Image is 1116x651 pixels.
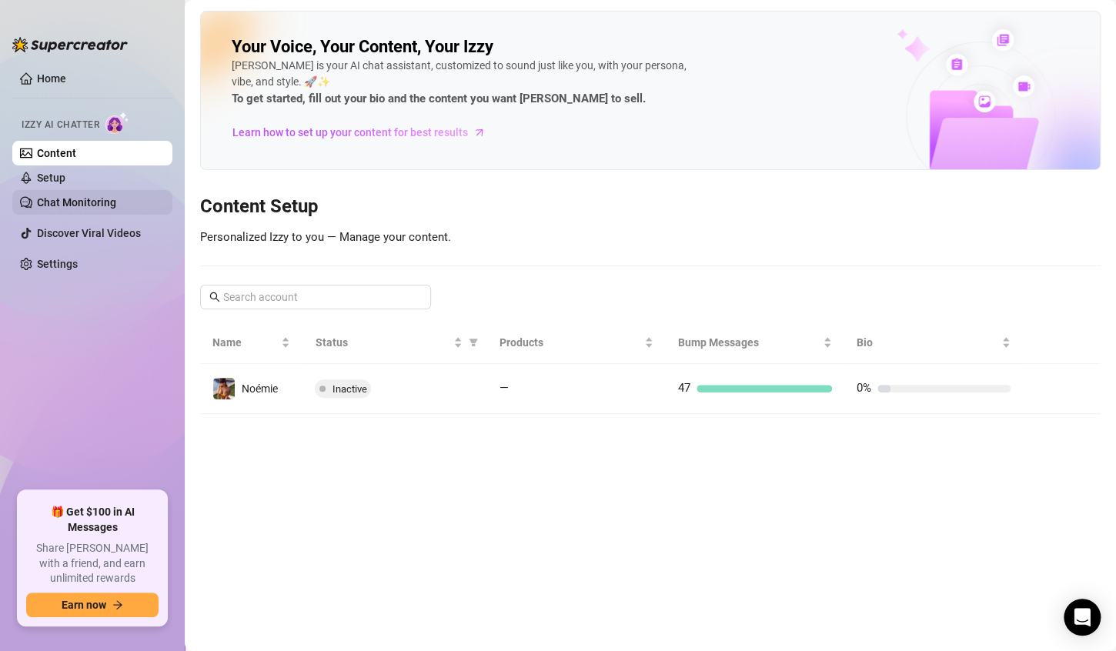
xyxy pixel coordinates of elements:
[332,383,366,395] span: Inactive
[37,196,116,209] a: Chat Monitoring
[1064,599,1101,636] div: Open Intercom Messenger
[37,147,76,159] a: Content
[112,599,123,610] span: arrow-right
[200,195,1101,219] h3: Content Setup
[12,37,128,52] img: logo-BBDzfeDw.svg
[232,124,468,141] span: Learn how to set up your content for best results
[857,334,998,351] span: Bio
[26,541,159,586] span: Share [PERSON_NAME] with a friend, and earn unlimited rewards
[232,58,693,108] div: [PERSON_NAME] is your AI chat assistant, customized to sound just like you, with your persona, vi...
[37,172,65,184] a: Setup
[232,120,497,145] a: Learn how to set up your content for best results
[62,599,106,611] span: Earn now
[26,593,159,617] button: Earn nowarrow-right
[37,72,66,85] a: Home
[487,322,666,364] th: Products
[844,322,1023,364] th: Bio
[26,505,159,535] span: 🎁 Get $100 in AI Messages
[223,289,409,305] input: Search account
[37,227,141,239] a: Discover Viral Videos
[232,92,646,105] strong: To get started, fill out your bio and the content you want [PERSON_NAME] to sell.
[500,334,641,351] span: Products
[469,338,478,347] span: filter
[678,334,820,351] span: Bump Messages
[200,322,302,364] th: Name
[200,230,451,244] span: Personalized Izzy to you — Manage your content.
[242,382,278,395] span: Noémie
[472,125,487,140] span: arrow-right
[466,331,481,354] span: filter
[857,381,871,395] span: 0%
[22,118,99,132] span: Izzy AI Chatter
[37,258,78,270] a: Settings
[232,36,493,58] h2: Your Voice, Your Content, Your Izzy
[302,322,486,364] th: Status
[209,292,220,302] span: search
[666,322,844,364] th: Bump Messages
[861,12,1100,169] img: ai-chatter-content-library-cLFOSyPT.png
[315,334,449,351] span: Status
[212,334,278,351] span: Name
[213,378,235,399] img: Noémie
[678,381,690,395] span: 47
[500,381,509,395] span: —
[105,112,129,134] img: AI Chatter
